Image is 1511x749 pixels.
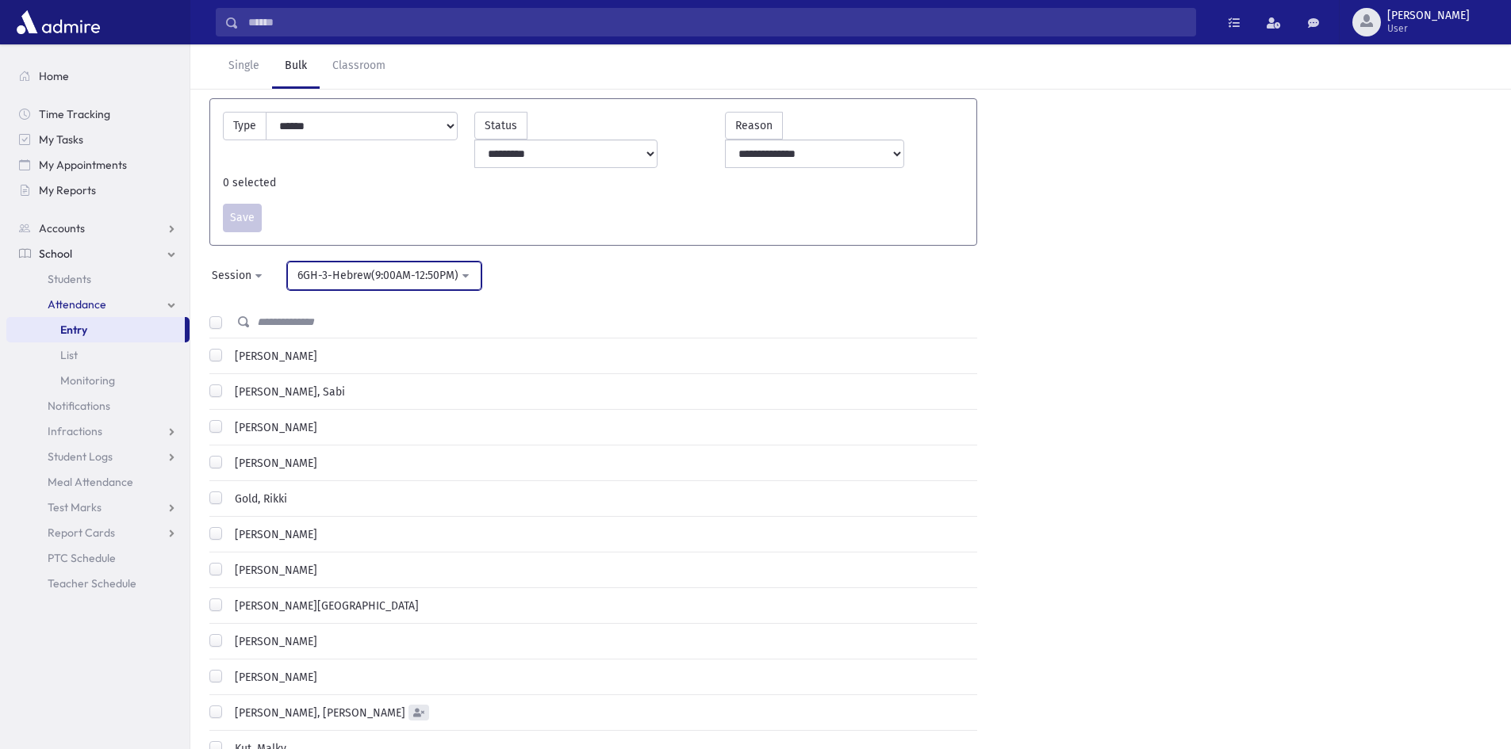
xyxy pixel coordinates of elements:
button: 6GH-3-Hebrew(9:00AM-12:50PM) [287,262,481,290]
a: Accounts [6,216,190,241]
a: Bulk [272,44,320,89]
img: AdmirePro [13,6,104,38]
span: School [39,246,72,261]
a: Meal Attendance [6,469,190,495]
label: [PERSON_NAME], Sabi [228,384,345,400]
input: Search [239,8,1195,36]
a: Entry [6,317,185,342]
span: My Appointments [39,158,127,172]
a: Teacher Schedule [6,571,190,596]
label: [PERSON_NAME] [228,526,317,543]
label: [PERSON_NAME] [228,669,317,686]
a: Students [6,266,190,292]
span: Time Tracking [39,107,110,121]
div: 6GH-3-Hebrew(9:00AM-12:50PM) [297,267,458,284]
label: [PERSON_NAME] [228,419,317,436]
a: My Appointments [6,152,190,178]
label: [PERSON_NAME][GEOGRAPHIC_DATA] [228,598,419,614]
span: Report Cards [48,525,115,540]
span: Monitoring [60,373,115,388]
span: Home [39,69,69,83]
span: Test Marks [48,500,102,514]
label: Gold, Rikki [228,491,287,507]
span: Attendance [48,297,106,311]
a: Report Cards [6,520,190,545]
span: Accounts [39,221,85,235]
a: Single [216,44,272,89]
label: Status [474,112,527,139]
span: [PERSON_NAME] [1387,10,1470,22]
button: Save [223,204,262,232]
label: [PERSON_NAME] [228,562,317,579]
button: Session [201,262,274,290]
span: Notifications [48,399,110,413]
span: Infractions [48,424,102,438]
span: Entry [60,323,87,337]
label: [PERSON_NAME], [PERSON_NAME] [228,705,405,721]
a: Attendance [6,292,190,317]
span: Teacher Schedule [48,576,136,590]
div: Session [212,267,251,284]
label: Type [223,112,267,140]
label: [PERSON_NAME] [228,633,317,650]
a: Classroom [320,44,398,89]
span: PTC Schedule [48,551,116,565]
a: Monitoring [6,368,190,393]
a: My Reports [6,178,190,203]
span: My Tasks [39,132,83,147]
span: Student Logs [48,449,113,464]
a: Infractions [6,418,190,444]
span: Meal Attendance [48,475,133,489]
label: [PERSON_NAME] [228,455,317,472]
a: Notifications [6,393,190,418]
span: My Reports [39,183,96,197]
span: List [60,348,78,362]
span: User [1387,22,1470,35]
a: School [6,241,190,266]
a: List [6,342,190,368]
a: Home [6,63,190,89]
a: My Tasks [6,127,190,152]
span: Students [48,272,91,286]
a: Time Tracking [6,101,190,127]
a: PTC Schedule [6,545,190,571]
label: Reason [725,112,783,139]
label: [PERSON_NAME] [228,348,317,365]
div: 0 selected [215,174,972,191]
a: Test Marks [6,495,190,520]
a: Student Logs [6,444,190,469]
